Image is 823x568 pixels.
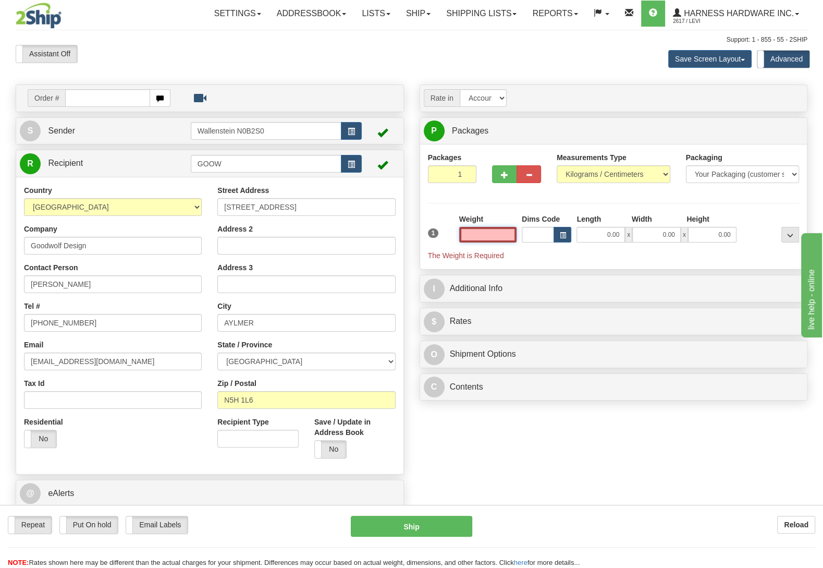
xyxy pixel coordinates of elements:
button: Reload [777,516,815,534]
a: R Recipient [20,153,171,174]
label: City [217,301,231,311]
a: P Packages [424,120,804,142]
input: Recipient Id [191,155,341,173]
span: Harness Hardware Inc. [681,9,794,18]
span: eAlerts [48,489,74,498]
span: Sender [48,126,75,135]
span: x [681,227,688,243]
label: Address 3 [217,262,253,273]
label: Width [632,214,652,224]
label: Length [576,214,601,224]
a: Harness Hardware Inc. 2617 / Levi [665,1,807,27]
label: Packaging [686,152,722,163]
label: Street Address [217,185,269,196]
a: Settings [206,1,269,27]
a: Ship [398,1,438,27]
div: Support: 1 - 855 - 55 - 2SHIP [16,35,807,44]
span: R [20,153,41,174]
a: here [514,559,527,566]
label: Email Labels [126,516,188,534]
label: Tax Id [24,378,44,389]
span: 2617 / Levi [673,16,751,27]
span: Packages [452,126,488,135]
label: No [315,441,347,458]
a: IAdditional Info [424,278,804,299]
label: State / Province [217,340,272,350]
a: @ eAlerts [20,483,400,504]
label: Advanced [757,51,809,68]
input: Enter a location [217,198,395,216]
label: Repeat [8,516,52,534]
b: Reload [784,521,808,529]
label: Dims Code [522,214,560,224]
span: Recipient [48,159,83,167]
span: NOTE: [8,559,29,566]
span: 1 [428,228,439,238]
iframe: chat widget [799,231,822,337]
label: Packages [428,152,462,163]
a: Reports [524,1,585,27]
label: Country [24,185,52,196]
label: Email [24,340,43,350]
a: Shipping lists [438,1,524,27]
span: Order # [28,89,65,107]
a: S Sender [20,120,191,142]
span: P [424,120,445,141]
label: Zip / Postal [217,378,256,389]
input: Sender Id [191,122,341,140]
label: Address 2 [217,224,253,234]
a: $Rates [424,311,804,332]
img: logo2617.jpg [16,3,62,29]
a: OShipment Options [424,344,804,365]
label: Recipient Type [217,417,269,427]
span: C [424,377,445,397]
label: Measurements Type [557,152,627,163]
label: Weight [459,214,483,224]
span: Rate in [424,89,460,107]
span: x [625,227,632,243]
label: Contact Person [24,262,78,273]
label: Tel # [24,301,40,311]
span: S [20,120,41,141]
label: Height [686,214,709,224]
button: Save Screen Layout [668,50,752,68]
a: CContents [424,377,804,398]
div: ... [781,227,799,243]
span: $ [424,311,445,332]
label: Put On hold [60,516,118,534]
label: Company [24,224,57,234]
div: live help - online [8,6,96,19]
span: I [424,279,445,299]
span: @ [20,483,41,504]
label: Residential [24,417,63,427]
a: Addressbook [269,1,354,27]
label: Save / Update in Address Book [314,417,396,438]
label: Assistant Off [16,45,77,63]
a: Lists [354,1,398,27]
span: O [424,344,445,365]
button: Ship [351,516,472,537]
span: The Weight is Required [428,251,504,260]
label: No [24,430,56,448]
